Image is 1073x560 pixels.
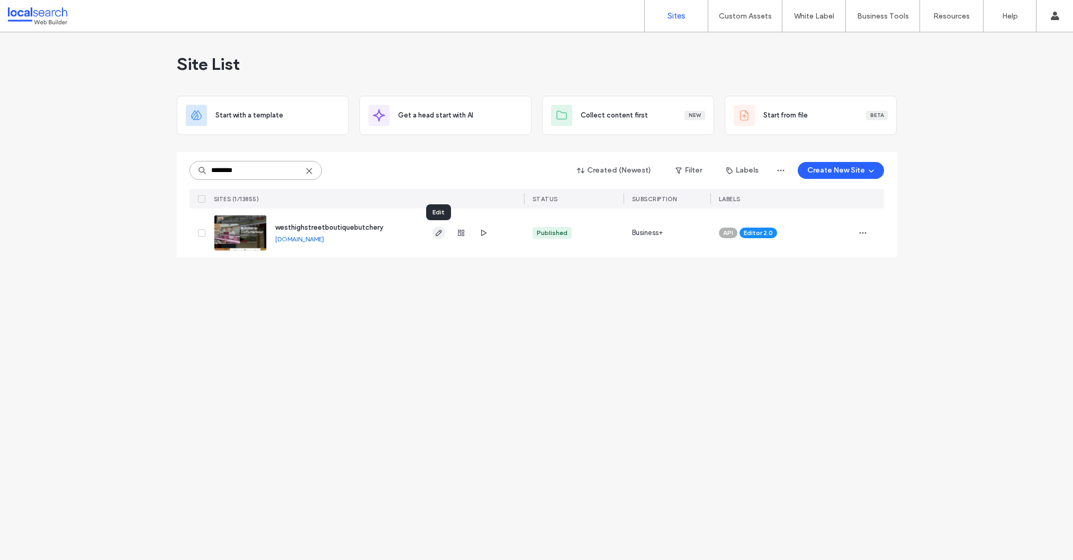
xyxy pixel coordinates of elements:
a: westhighstreetboutiquebutchery [275,223,383,231]
div: Collect content firstNew [542,96,714,135]
div: Published [537,228,567,238]
span: SITES (1/13855) [214,195,259,203]
span: Collect content first [581,110,648,121]
span: LABELS [719,195,741,203]
div: New [684,111,705,120]
div: Get a head start with AI [359,96,531,135]
label: White Label [794,12,834,21]
span: Start with a template [215,110,283,121]
label: Sites [668,11,686,21]
span: Site List [177,53,240,75]
span: Business+ [632,228,663,238]
span: STATUS [533,195,558,203]
div: Beta [866,111,888,120]
label: Help [1002,12,1018,21]
label: Resources [933,12,970,21]
div: Start from fileBeta [725,96,897,135]
span: Get a head start with AI [398,110,473,121]
span: Editor 2.0 [744,228,773,238]
button: Created (Newest) [568,162,661,179]
button: Labels [717,162,768,179]
button: Filter [665,162,713,179]
span: SUBSCRIPTION [632,195,677,203]
span: Help [24,7,46,17]
label: Custom Assets [719,12,772,21]
span: API [723,228,733,238]
label: Business Tools [857,12,909,21]
div: Start with a template [177,96,349,135]
div: Edit [426,204,451,220]
a: [DOMAIN_NAME] [275,235,324,243]
button: Create New Site [798,162,884,179]
span: Start from file [763,110,808,121]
